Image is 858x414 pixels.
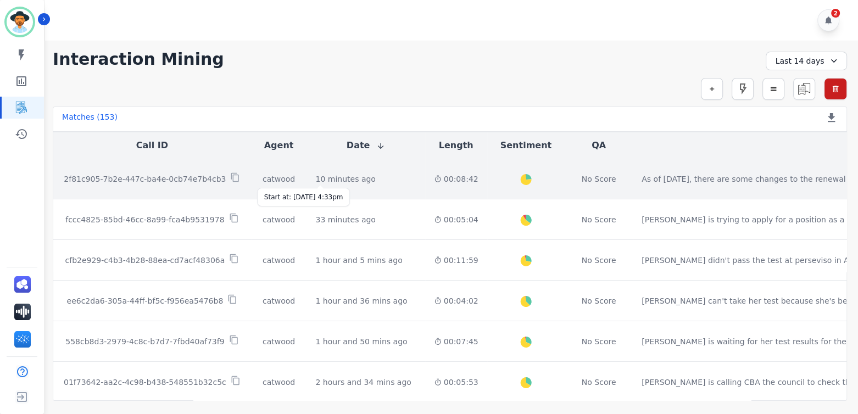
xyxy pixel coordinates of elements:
[315,377,411,388] div: 2 hours and 34 mins ago
[434,174,478,184] div: 00:08:42
[315,214,375,225] div: 33 minutes ago
[136,139,168,152] button: Call ID
[592,139,606,152] button: QA
[65,336,224,347] p: 558cb8d3-2979-4c8c-b7d7-7fbd40af73f9
[434,295,478,306] div: 00:04:02
[500,139,551,152] button: Sentiment
[434,377,478,388] div: 00:05:53
[434,255,478,266] div: 00:11:59
[766,52,847,70] div: Last 14 days
[315,295,407,306] div: 1 hour and 36 mins ago
[264,193,343,202] div: Start at: [DATE] 4:33pm
[582,214,616,225] div: No Score
[582,295,616,306] div: No Score
[64,377,226,388] p: 01f73642-aa2c-4c98-b438-548551b32c5c
[7,9,33,35] img: Bordered avatar
[831,9,840,18] div: 2
[439,139,473,152] button: Length
[260,255,298,266] div: catwood
[315,174,375,184] div: 10 minutes ago
[64,174,226,184] p: 2f81c905-7b2e-447c-ba4e-0cb74e7b4cb3
[260,336,298,347] div: catwood
[53,49,224,69] h1: Interaction Mining
[582,336,616,347] div: No Score
[260,295,298,306] div: catwood
[260,174,298,184] div: catwood
[65,255,225,266] p: cfb2e929-c4b3-4b28-88ea-cd7acf48306a
[62,111,118,127] div: Matches ( 153 )
[315,255,402,266] div: 1 hour and 5 mins ago
[65,214,224,225] p: fccc4825-85bd-46cc-8a99-fca4b9531978
[582,174,616,184] div: No Score
[315,336,407,347] div: 1 hour and 50 mins ago
[67,295,224,306] p: ee6c2da6-305a-44ff-bf5c-f956ea5476b8
[582,377,616,388] div: No Score
[264,139,294,152] button: Agent
[434,214,478,225] div: 00:05:04
[582,255,616,266] div: No Score
[434,336,478,347] div: 00:07:45
[260,214,298,225] div: catwood
[260,377,298,388] div: catwood
[347,139,386,152] button: Date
